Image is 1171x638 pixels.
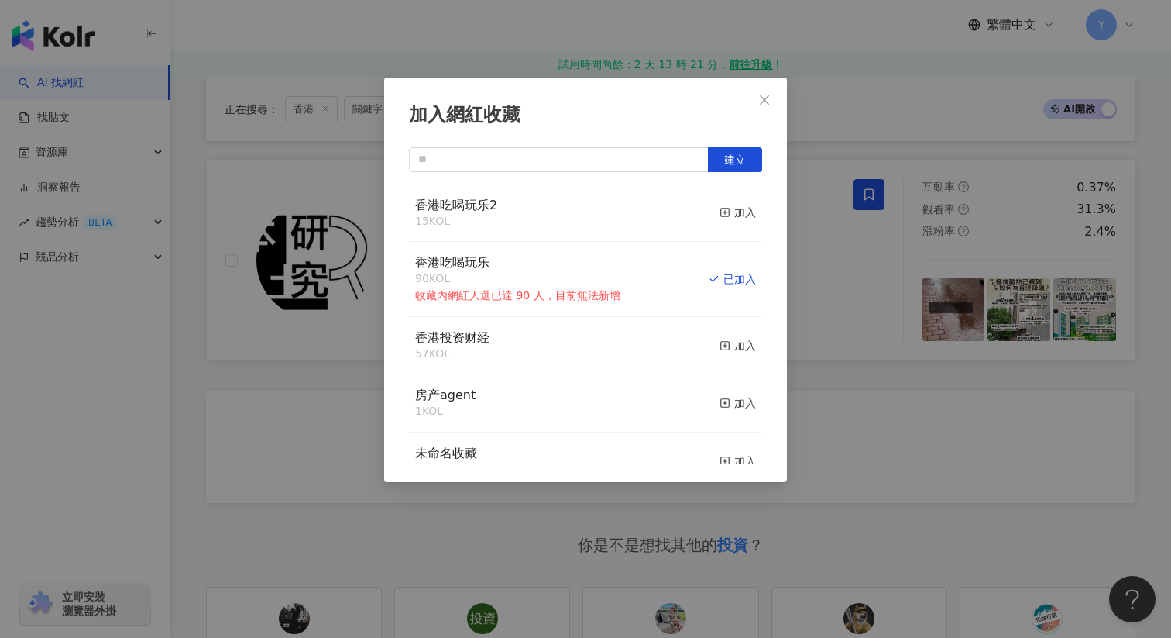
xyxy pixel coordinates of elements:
[415,198,497,212] span: 香港吃喝玩乐2
[758,94,771,106] span: close
[709,254,756,304] button: 已加入
[719,197,756,229] button: 加入
[206,160,1135,360] a: KOL Avatar本土研究社Liber Research Community網紅類型：房地產·教育與學習·財經·法政社會·旅遊總追蹤數：100,16510萬查看關鍵字貼文 35 筆互動率que...
[415,332,489,344] a: 香港投资财经
[719,453,756,470] div: 加入
[719,329,756,362] button: 加入
[415,257,489,269] a: 香港吃喝玩乐
[724,153,746,166] span: 建立
[415,447,477,460] a: 未命名收藏
[719,204,756,221] div: 加入
[415,214,497,229] div: 15 KOL
[409,102,762,129] div: 加入網紅收藏
[709,271,756,288] div: 已加入
[719,395,756,412] div: 加入
[719,445,756,478] button: 加入
[415,289,620,302] span: 收藏內網紅人選已達 90 人，目前無法新增
[415,462,477,478] div: 1 KOL
[415,347,489,362] div: 57 KOL
[415,388,476,402] span: 房产agent
[415,271,620,287] div: 90 KOL
[749,84,780,116] button: Close
[415,389,476,402] a: 房产agent
[415,199,497,212] a: 香港吃喝玩乐2
[719,387,756,419] button: 加入
[708,147,762,172] button: 建立
[415,446,477,460] span: 未命名收藏
[415,404,476,419] div: 1 KOL
[415,255,489,270] span: 香港吃喝玩乐
[415,330,489,345] span: 香港投资财经
[719,337,756,354] div: 加入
